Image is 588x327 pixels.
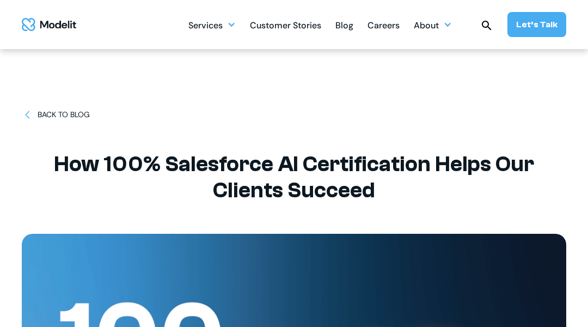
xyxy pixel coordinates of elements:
h1: How 100% Salesforce AI Certification Helps Our Clients Succeed [49,151,539,203]
div: About [414,16,439,37]
img: modelit logo [22,18,76,32]
div: Services [188,14,236,35]
div: BACK TO BLOG [38,109,90,120]
div: About [414,14,452,35]
div: Careers [367,16,400,37]
div: Blog [335,16,353,37]
a: home [22,18,76,32]
a: Let’s Talk [507,12,566,37]
a: Blog [335,14,353,35]
a: BACK TO BLOG [22,109,90,120]
div: Let’s Talk [516,19,558,31]
div: Services [188,16,223,37]
a: Customer Stories [250,14,321,35]
div: Customer Stories [250,16,321,37]
a: Careers [367,14,400,35]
